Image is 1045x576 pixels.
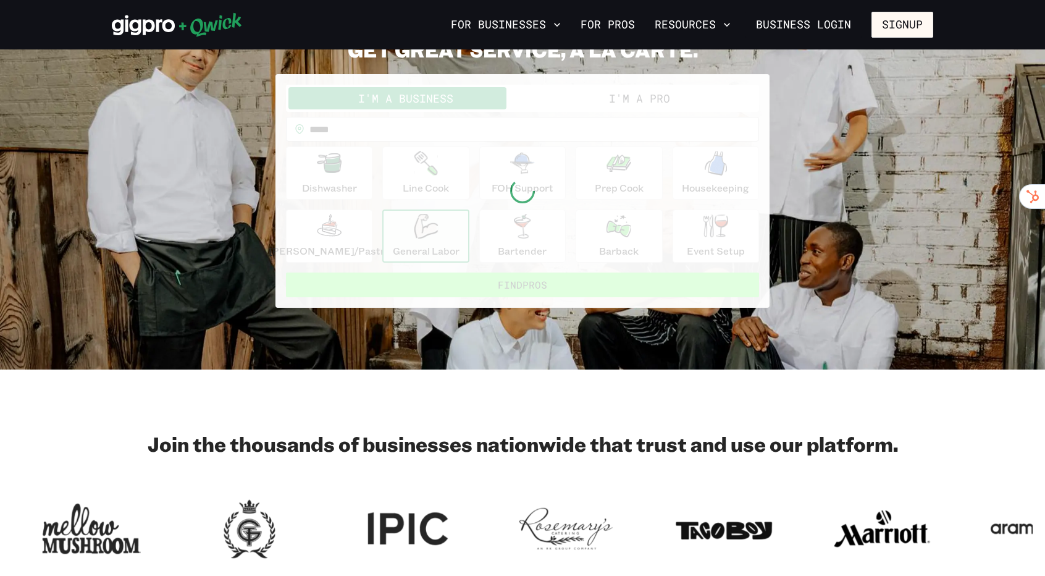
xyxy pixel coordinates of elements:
h2: GET GREAT SERVICE, A LA CARTE. [275,37,770,62]
a: For Pros [576,14,640,35]
button: Signup [871,12,933,38]
button: Resources [650,14,736,35]
img: Logo for IPIC [358,496,457,562]
button: For Businesses [446,14,566,35]
a: Business Login [745,12,862,38]
img: Logo for Marriott [833,496,931,562]
h2: Join the thousands of businesses nationwide that trust and use our platform. [112,431,933,456]
img: Logo for Georgian Terrace [200,496,299,562]
p: [PERSON_NAME]/Pastry [269,244,390,258]
img: Logo for Mellow Mushroom [42,496,141,562]
img: Logo for Rosemary's Catering [516,496,615,562]
img: Logo for Taco Boy [674,496,773,562]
